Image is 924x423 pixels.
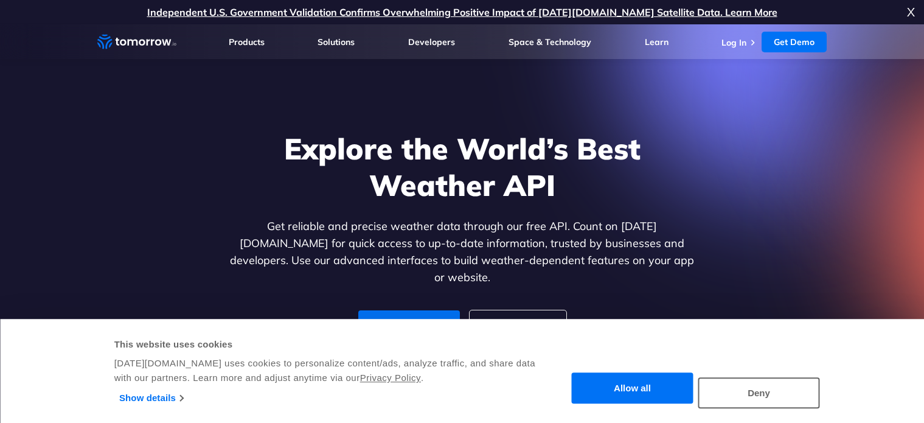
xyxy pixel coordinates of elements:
a: Developers [408,37,455,47]
a: Log In [721,37,746,48]
a: Independent U.S. Government Validation Confirms Overwhelming Positive Impact of [DATE][DOMAIN_NAM... [147,6,777,18]
a: Space & Technology [509,37,591,47]
a: Show details [119,389,183,407]
a: For Enterprise [470,310,566,341]
a: Solutions [318,37,355,47]
h1: Explore the World’s Best Weather API [228,130,697,203]
div: This website uses cookies [114,337,537,352]
a: Products [229,37,265,47]
a: Privacy Policy [360,372,421,383]
button: Deny [698,377,820,408]
a: Home link [97,33,176,51]
a: Learn [645,37,669,47]
a: For Developers [358,310,460,341]
a: Get Demo [762,32,827,52]
div: [DATE][DOMAIN_NAME] uses cookies to personalize content/ads, analyze traffic, and share data with... [114,356,537,385]
button: Allow all [572,373,693,404]
p: Get reliable and precise weather data through our free API. Count on [DATE][DOMAIN_NAME] for quic... [228,218,697,286]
